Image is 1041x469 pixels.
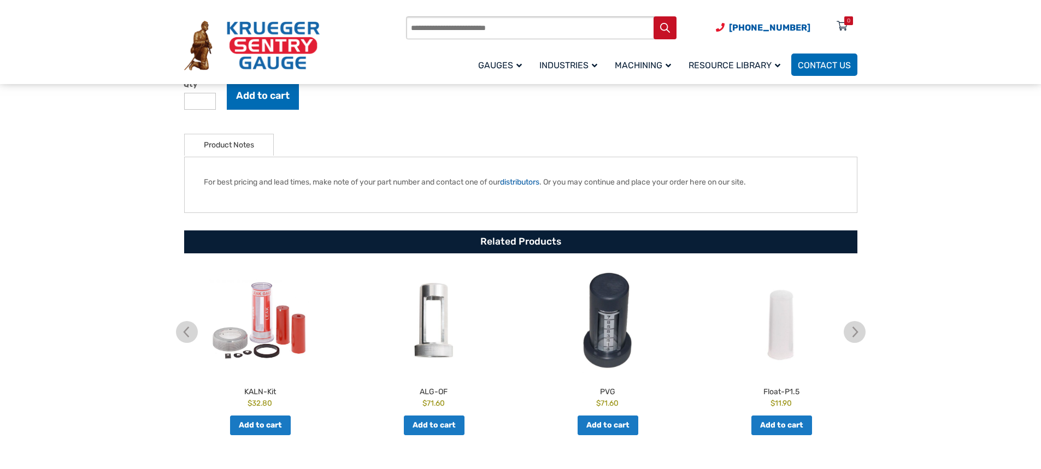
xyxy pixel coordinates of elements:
img: chevron-left.svg [176,321,198,343]
a: Add to cart: “Float-P1.5” [751,415,812,435]
h2: KALN-Kit [176,382,344,397]
h2: Related Products [184,230,857,253]
bdi: 71.60 [596,399,619,407]
img: chevron-right.svg [844,321,866,343]
img: ALG-OF [350,270,518,373]
div: 0 [847,16,850,25]
a: Resource Library [682,52,791,78]
span: Gauges [478,60,522,70]
a: Phone Number (920) 434-8860 [716,21,810,34]
span: Resource Library [689,60,780,70]
a: Contact Us [791,54,857,76]
span: Industries [539,60,597,70]
span: [PHONE_NUMBER] [729,22,810,33]
input: Product quantity [184,93,216,110]
img: KALN-Kit [176,270,344,373]
span: $ [248,399,252,407]
img: Krueger Sentry Gauge [184,21,320,71]
h2: ALG-OF [350,382,518,397]
a: Machining [608,52,682,78]
a: Industries [533,52,608,78]
a: KALN-Kit $32.80 [176,270,344,409]
a: Product Notes [204,134,254,156]
a: Add to cart: “ALG-OF” [404,415,464,435]
a: Add to cart: “KALN-Kit” [230,415,291,435]
a: ALG-OF $71.60 [350,270,518,409]
span: $ [596,399,601,407]
a: distributors [500,177,539,187]
span: $ [771,399,775,407]
h2: Float-P1.5 [697,382,866,397]
a: Add to cart: “PVG” [578,415,638,435]
a: PVG $71.60 [524,270,692,409]
span: Machining [615,60,671,70]
p: For best pricing and lead times, make note of your part number and contact one of our . Or you ma... [204,176,838,188]
a: Gauges [472,52,533,78]
bdi: 32.80 [248,399,272,407]
h2: PVG [524,382,692,397]
span: Contact Us [798,60,851,70]
button: Add to cart [227,81,299,110]
bdi: 11.90 [771,399,792,407]
a: Float-P1.5 $11.90 [697,270,866,409]
img: Float-P1.5 [697,270,866,373]
bdi: 71.60 [422,399,445,407]
span: $ [422,399,427,407]
img: PVG [524,270,692,373]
